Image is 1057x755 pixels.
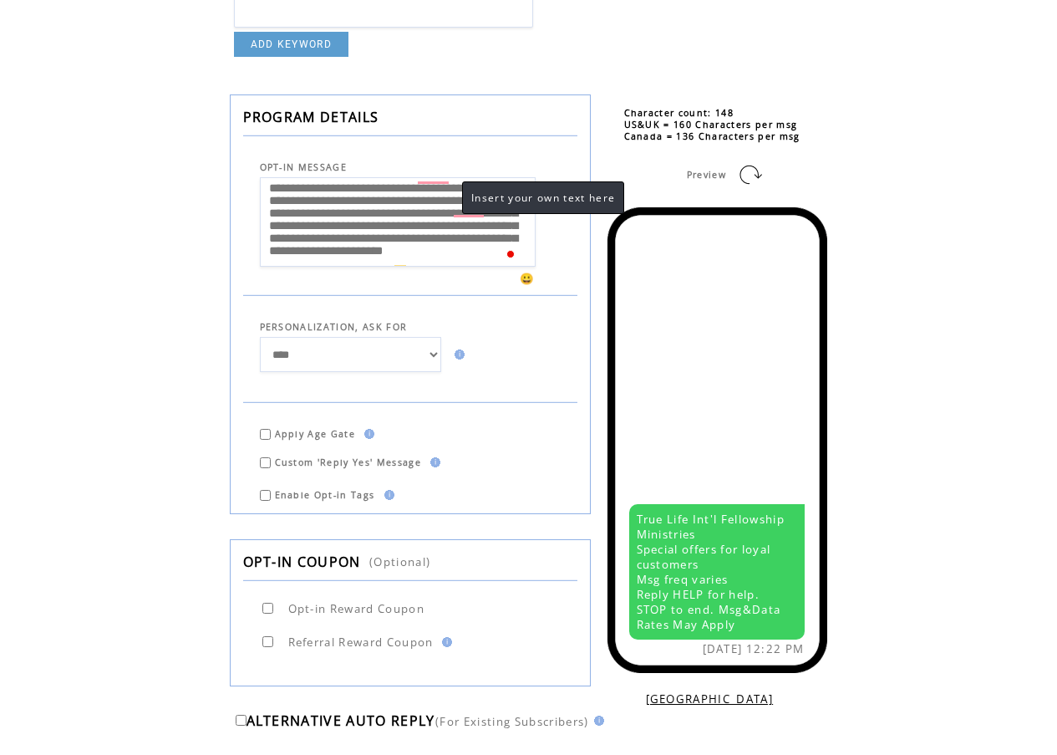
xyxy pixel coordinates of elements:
span: 😀 [520,271,535,286]
img: help.gif [450,349,465,360]
span: True Life Int'l Fellowship Ministries Special offers for loyal customers Msg freq varies Reply HE... [637,512,785,632]
span: Apply Age Gate [275,428,356,440]
span: Referral Reward Coupon [288,635,434,650]
span: US&UK = 160 Characters per msg [624,119,798,130]
span: Character count: 148 [624,107,734,119]
span: Canada = 136 Characters per msg [624,130,800,142]
img: help.gif [359,429,374,439]
span: OPT-IN COUPON [243,553,361,571]
span: Enable Opt-in Tags [275,489,375,501]
span: Custom 'Reply Yes' Message [275,457,422,468]
span: OPT-IN MESSAGE [260,161,348,173]
img: help.gif [425,457,440,467]
span: ALTERNATIVE AUTO REPLY [246,712,435,730]
a: [GEOGRAPHIC_DATA] [646,691,774,707]
span: PROGRAM DETAILS [243,108,379,126]
span: PERSONALIZATION, ASK FOR [260,321,408,333]
img: help.gif [589,716,604,726]
textarea: To enrich screen reader interactions, please activate Accessibility in Grammarly extension settings [260,177,536,267]
a: ADD KEYWORD [234,32,349,57]
span: (Optional) [369,554,430,569]
span: Insert your own text here [471,191,615,205]
img: help.gif [437,637,452,647]
img: help.gif [379,490,394,500]
span: Preview [687,169,726,181]
span: (For Existing Subscribers) [435,714,589,729]
span: Opt-in Reward Coupon [288,601,425,616]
